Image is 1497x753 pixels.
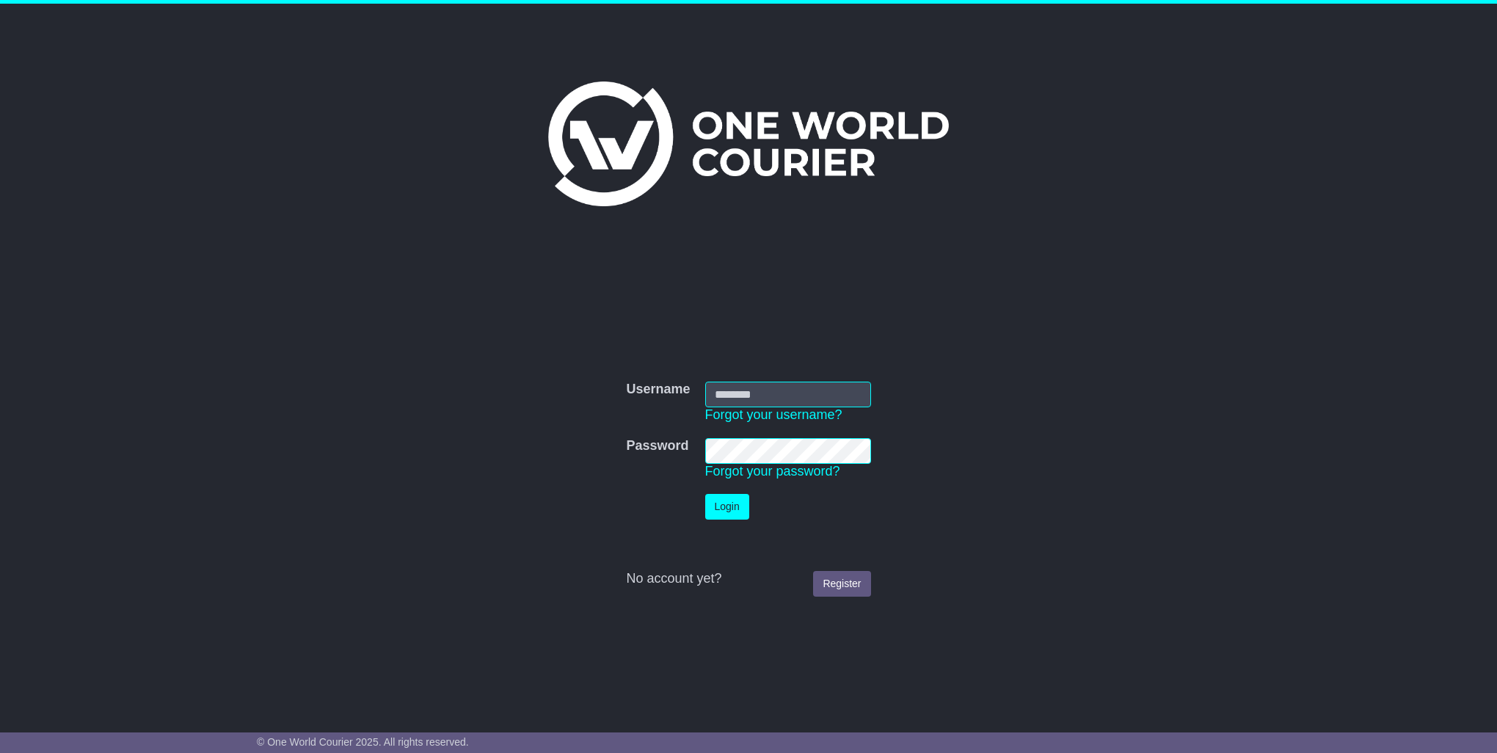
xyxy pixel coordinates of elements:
[705,464,840,479] a: Forgot your password?
[813,571,870,597] a: Register
[705,494,749,520] button: Login
[626,571,870,587] div: No account yet?
[626,438,688,454] label: Password
[257,736,469,748] span: © One World Courier 2025. All rights reserved.
[548,81,949,206] img: One World
[626,382,690,398] label: Username
[705,407,842,422] a: Forgot your username?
